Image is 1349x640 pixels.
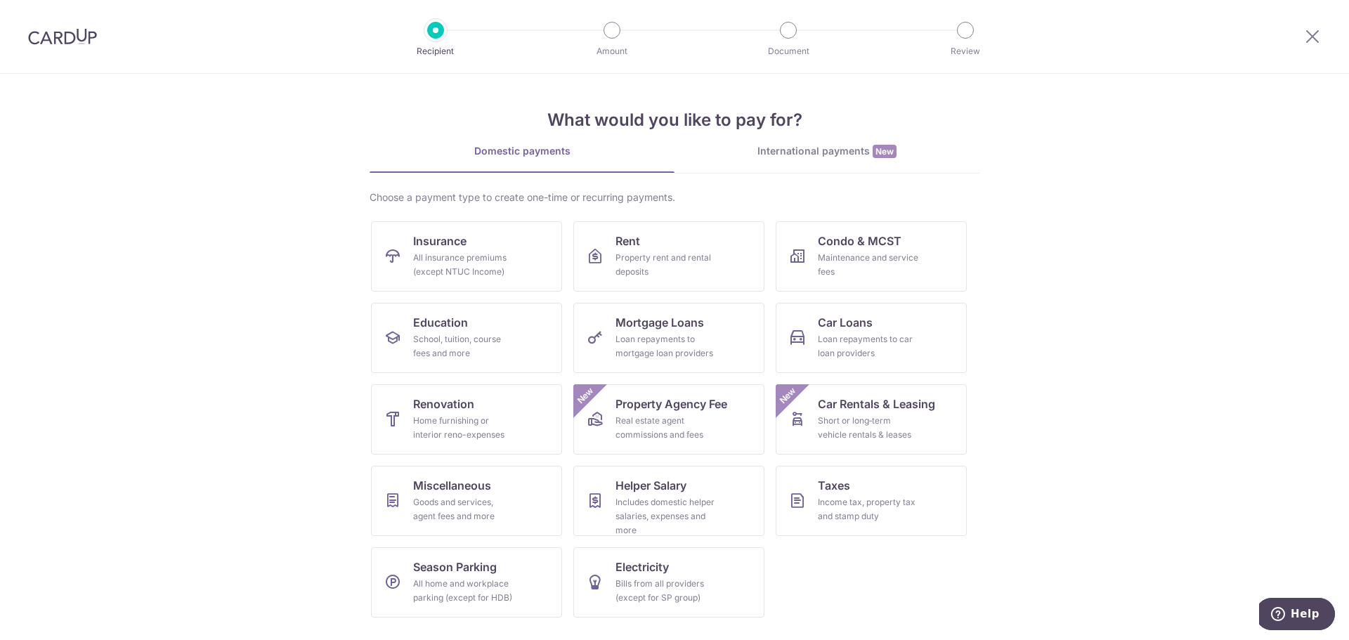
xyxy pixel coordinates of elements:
[615,314,704,331] span: Mortgage Loans
[573,303,764,373] a: Mortgage LoansLoan repayments to mortgage loan providers
[776,221,967,292] a: Condo & MCSTMaintenance and service fees
[818,396,935,412] span: Car Rentals & Leasing
[32,10,60,22] span: Help
[615,495,717,537] div: Includes domestic helper salaries, expenses and more
[615,396,727,412] span: Property Agency Fee
[615,577,717,605] div: Bills from all providers (except for SP group)
[818,233,901,249] span: Condo & MCST
[818,495,919,523] div: Income tax, property tax and stamp duty
[818,477,850,494] span: Taxes
[413,477,491,494] span: Miscellaneous
[413,495,514,523] div: Goods and services, agent fees and more
[818,251,919,279] div: Maintenance and service fees
[413,332,514,360] div: School, tuition, course fees and more
[736,44,840,58] p: Document
[371,221,562,292] a: InsuranceAll insurance premiums (except NTUC Income)
[371,303,562,373] a: EducationSchool, tuition, course fees and more
[818,414,919,442] div: Short or long‑term vehicle rentals & leases
[615,559,669,575] span: Electricity
[370,107,979,133] h4: What would you like to pay for?
[873,145,897,158] span: New
[776,384,800,407] span: New
[615,233,640,249] span: Rent
[776,303,967,373] a: Car LoansLoan repayments to car loan providers
[913,44,1017,58] p: Review
[370,190,979,204] div: Choose a payment type to create one-time or recurring payments.
[573,384,764,455] a: Property Agency FeeReal estate agent commissions and feesNew
[573,221,764,292] a: RentProperty rent and rental deposits
[370,144,674,158] div: Domestic payments
[413,559,497,575] span: Season Parking
[413,233,467,249] span: Insurance
[384,44,488,58] p: Recipient
[776,466,967,536] a: TaxesIncome tax, property tax and stamp duty
[615,332,717,360] div: Loan repayments to mortgage loan providers
[371,384,562,455] a: RenovationHome furnishing or interior reno-expenses
[818,314,873,331] span: Car Loans
[371,466,562,536] a: MiscellaneousGoods and services, agent fees and more
[573,466,764,536] a: Helper SalaryIncludes domestic helper salaries, expenses and more
[818,332,919,360] div: Loan repayments to car loan providers
[615,414,717,442] div: Real estate agent commissions and fees
[371,547,562,618] a: Season ParkingAll home and workplace parking (except for HDB)
[413,396,474,412] span: Renovation
[574,384,597,407] span: New
[560,44,664,58] p: Amount
[615,477,686,494] span: Helper Salary
[776,384,967,455] a: Car Rentals & LeasingShort or long‑term vehicle rentals & leasesNew
[28,28,97,45] img: CardUp
[573,547,764,618] a: ElectricityBills from all providers (except for SP group)
[413,577,514,605] div: All home and workplace parking (except for HDB)
[413,414,514,442] div: Home furnishing or interior reno-expenses
[674,144,979,159] div: International payments
[615,251,717,279] div: Property rent and rental deposits
[413,251,514,279] div: All insurance premiums (except NTUC Income)
[1259,598,1335,633] iframe: Opens a widget where you can find more information
[413,314,468,331] span: Education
